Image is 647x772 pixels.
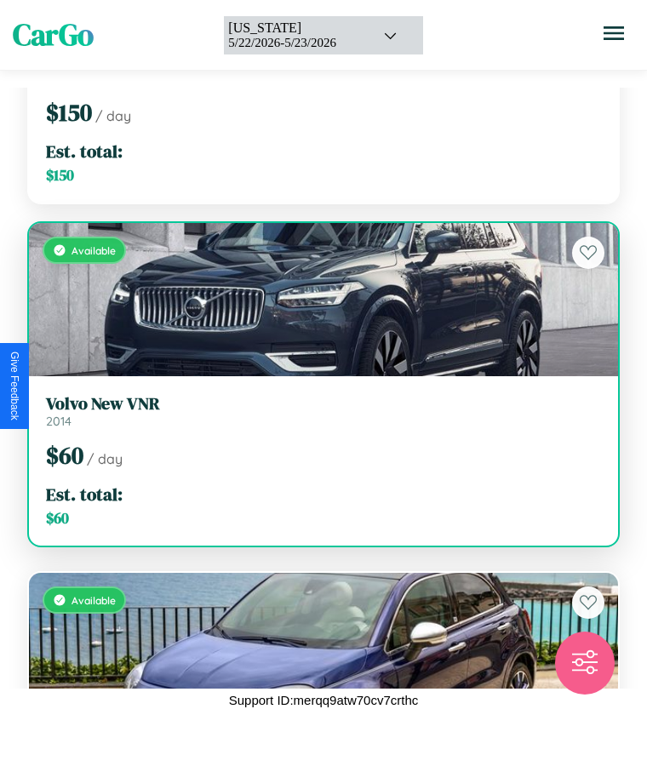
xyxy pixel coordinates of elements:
[87,450,123,467] span: / day
[72,244,116,257] span: Available
[46,414,72,429] span: 2014
[46,508,69,529] span: $ 60
[46,393,601,414] h3: Volvo New VNR
[46,96,92,129] span: $ 150
[46,165,74,186] span: $ 150
[9,352,20,420] div: Give Feedback
[72,594,116,607] span: Available
[46,439,83,472] span: $ 60
[46,482,123,506] span: Est. total:
[228,20,361,36] div: [US_STATE]
[228,36,361,50] div: 5 / 22 / 2026 - 5 / 23 / 2026
[46,139,123,163] span: Est. total:
[95,107,131,124] span: / day
[229,689,419,712] p: Support ID: merqq9atw70cv7crthc
[46,393,601,429] a: Volvo New VNR2014
[13,14,94,55] span: CarGo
